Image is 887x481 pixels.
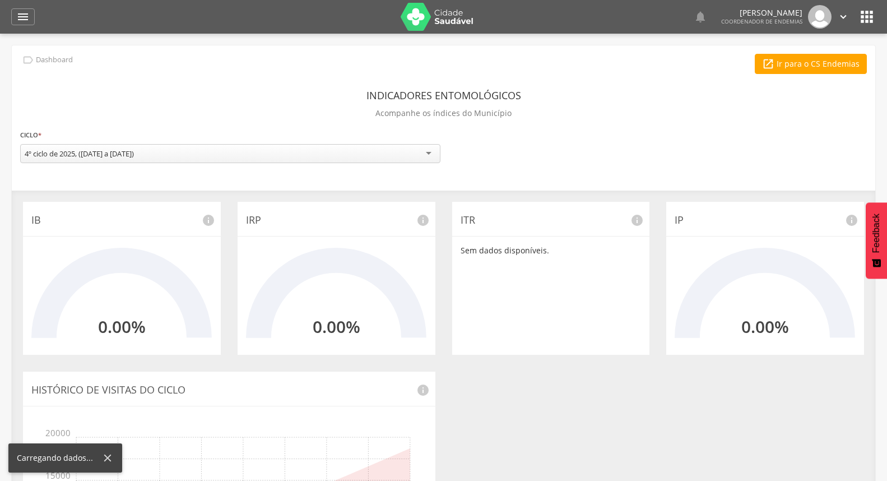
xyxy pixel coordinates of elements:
[366,85,521,105] header: Indicadores Entomológicos
[630,214,644,227] i: info
[16,10,30,24] i: 
[675,213,856,228] p: IP
[202,214,215,227] i: info
[721,17,802,25] span: Coordenador de Endemias
[17,452,101,464] div: Carregando dados...
[741,317,789,336] h2: 0.00%
[313,317,360,336] h2: 0.00%
[31,383,427,397] p: Histórico de Visitas do Ciclo
[866,202,887,279] button: Feedback - Mostrar pesquisa
[461,213,642,228] p: ITR
[837,11,849,23] i: 
[762,58,774,70] i: 
[416,214,430,227] i: info
[375,105,512,121] p: Acompanhe os índices do Município
[694,5,707,29] a: 
[845,214,858,227] i: info
[98,317,146,336] h2: 0.00%
[416,383,430,397] i: info
[858,8,876,26] i: 
[22,54,34,66] i: 
[54,420,71,437] span: 20000
[721,9,802,17] p: [PERSON_NAME]
[837,5,849,29] a: 
[461,245,642,256] p: Sem dados disponíveis.
[11,8,35,25] a: 
[20,129,41,141] label: Ciclo
[694,10,707,24] i: 
[25,149,134,159] div: 4º ciclo de 2025, ([DATE] a [DATE])
[31,213,212,228] p: IB
[871,214,881,253] span: Feedback
[755,54,867,74] a: Ir para o CS Endemias
[246,213,427,228] p: IRP
[36,55,73,64] p: Dashboard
